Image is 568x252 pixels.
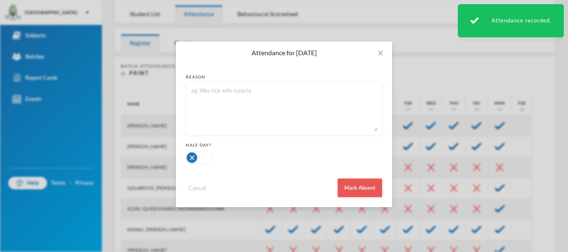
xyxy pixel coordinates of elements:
[186,74,382,80] div: reason
[186,48,382,57] div: Attendance for [DATE]
[377,50,384,56] i: icon: close
[186,142,382,148] div: Half Day?
[458,4,564,37] div: Attendance recorded.
[338,179,382,197] button: Mark Absent
[186,183,209,193] button: Cancel
[369,42,392,65] button: Close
